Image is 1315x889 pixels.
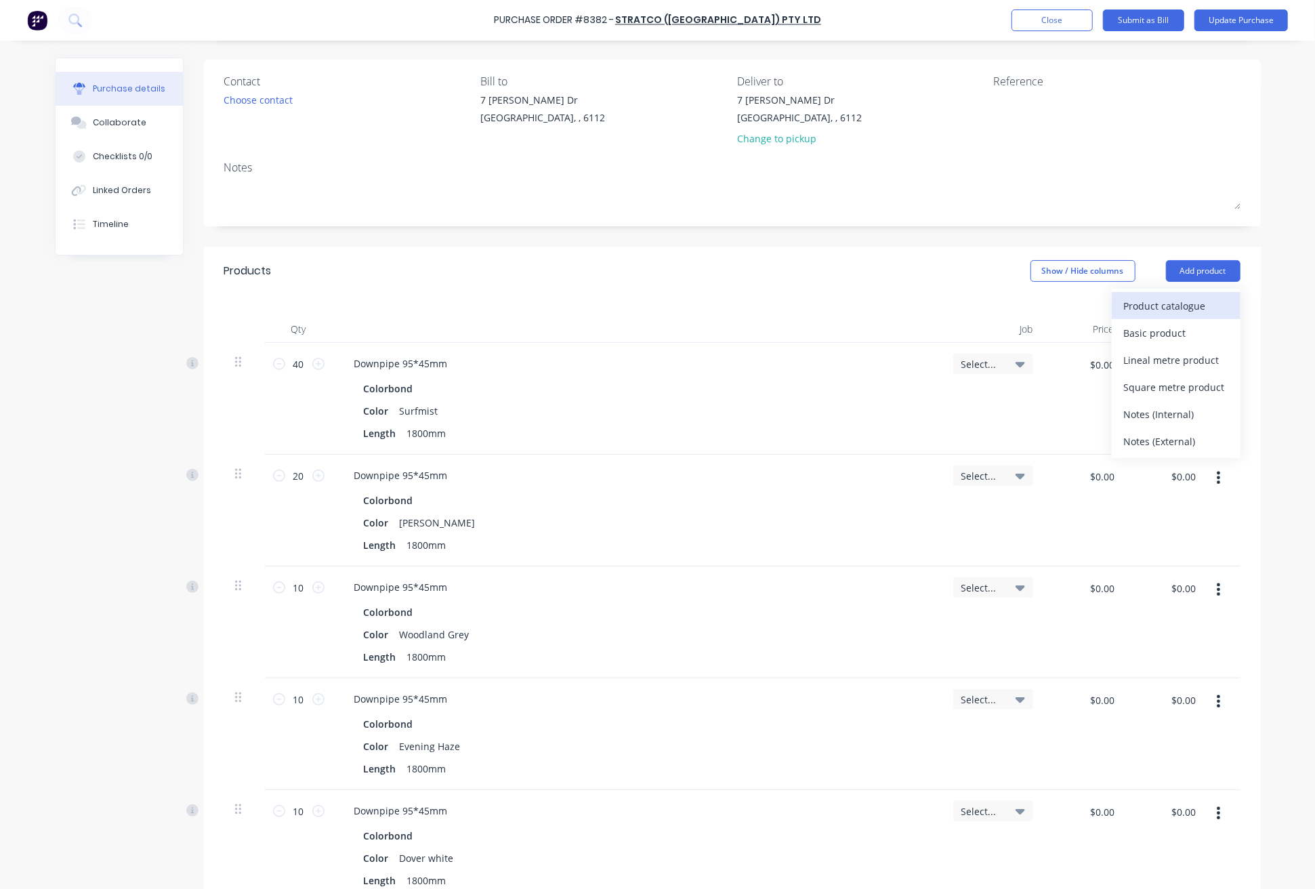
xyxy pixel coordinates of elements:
[394,401,444,421] div: Surfmist
[1194,9,1288,31] button: Update Purchase
[1124,405,1228,424] div: Notes (Internal)
[1112,292,1240,319] button: Product catalogue
[364,379,419,398] div: Colorbond
[358,625,394,644] div: Color
[364,826,419,846] div: Colorbond
[942,316,1044,343] div: Job
[961,357,1002,371] span: Select...
[615,14,821,27] a: Stratco ([GEOGRAPHIC_DATA]) Pty Ltd
[343,801,459,821] div: Downpipe 95*45mm
[93,83,165,95] div: Purchase details
[358,848,394,868] div: Color
[56,72,183,106] button: Purchase details
[1112,400,1240,428] button: Notes (Internal)
[1011,9,1093,31] button: Close
[93,117,146,129] div: Collaborate
[224,73,471,89] div: Contact
[358,647,402,667] div: Length
[1030,260,1135,282] button: Show / Hide columns
[56,140,183,173] button: Checklists 0/0
[480,110,605,125] div: [GEOGRAPHIC_DATA], , 6112
[402,647,452,667] div: 1800mm
[961,581,1002,595] span: Select...
[56,173,183,207] button: Linked Orders
[1124,350,1228,370] div: Lineal metre product
[402,759,452,779] div: 1800mm
[1124,432,1228,451] div: Notes (External)
[961,469,1002,483] span: Select...
[1166,260,1240,282] button: Add product
[27,10,47,30] img: Factory
[402,423,452,443] div: 1800mm
[1124,323,1228,343] div: Basic product
[1124,296,1228,316] div: Product catalogue
[402,535,452,555] div: 1800mm
[364,602,419,622] div: Colorbond
[224,159,1240,175] div: Notes
[343,689,459,709] div: Downpipe 95*45mm
[358,423,402,443] div: Length
[364,714,419,734] div: Colorbond
[394,625,475,644] div: Woodland Grey
[1112,346,1240,373] button: Lineal metre product
[358,759,402,779] div: Length
[358,401,394,421] div: Color
[994,73,1240,89] div: Reference
[1112,373,1240,400] button: Square metre product
[93,150,152,163] div: Checklists 0/0
[737,73,984,89] div: Deliver to
[1112,428,1240,455] button: Notes (External)
[343,354,459,373] div: Downpipe 95*45mm
[358,513,394,533] div: Color
[93,218,129,230] div: Timeline
[343,466,459,485] div: Downpipe 95*45mm
[224,263,272,279] div: Products
[1124,377,1228,397] div: Square metre product
[1103,9,1184,31] button: Submit as Bill
[737,131,862,146] div: Change to pickup
[480,73,727,89] div: Bill to
[1044,316,1125,343] div: Price
[343,577,459,597] div: Downpipe 95*45mm
[494,14,614,28] div: Purchase Order #8382 -
[394,737,466,756] div: Evening Haze
[56,106,183,140] button: Collaborate
[394,848,459,868] div: Dover white
[961,692,1002,707] span: Select...
[737,110,862,125] div: [GEOGRAPHIC_DATA], , 6112
[93,184,151,197] div: Linked Orders
[394,513,481,533] div: [PERSON_NAME]
[358,737,394,756] div: Color
[480,93,605,107] div: 7 [PERSON_NAME] Dr
[737,93,862,107] div: 7 [PERSON_NAME] Dr
[1112,319,1240,346] button: Basic product
[961,804,1002,819] span: Select...
[358,535,402,555] div: Length
[265,316,333,343] div: Qty
[364,491,419,510] div: Colorbond
[224,93,293,107] div: Choose contact
[56,207,183,241] button: Timeline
